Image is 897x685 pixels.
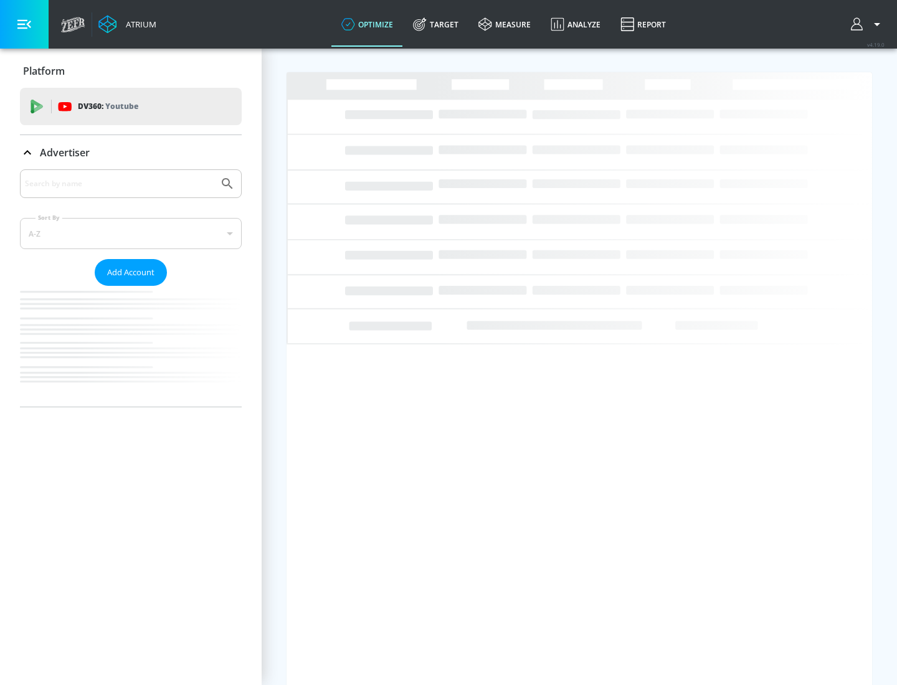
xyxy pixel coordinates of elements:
[20,88,242,125] div: DV360: Youtube
[20,218,242,249] div: A-Z
[541,2,610,47] a: Analyze
[40,146,90,159] p: Advertiser
[121,19,156,30] div: Atrium
[610,2,676,47] a: Report
[20,54,242,88] div: Platform
[78,100,138,113] p: DV360:
[105,100,138,113] p: Youtube
[468,2,541,47] a: measure
[107,265,154,280] span: Add Account
[23,64,65,78] p: Platform
[98,15,156,34] a: Atrium
[403,2,468,47] a: Target
[20,286,242,407] nav: list of Advertiser
[20,135,242,170] div: Advertiser
[36,214,62,222] label: Sort By
[20,169,242,407] div: Advertiser
[95,259,167,286] button: Add Account
[331,2,403,47] a: optimize
[867,41,885,48] span: v 4.19.0
[25,176,214,192] input: Search by name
